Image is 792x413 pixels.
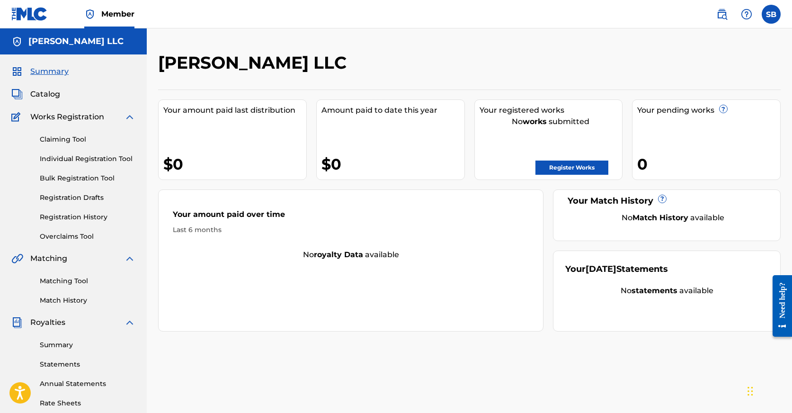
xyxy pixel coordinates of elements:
div: No available [577,212,768,224]
div: No available [565,285,768,296]
iframe: Chat Widget [745,368,792,413]
img: Top Rightsholder [84,9,96,20]
span: Royalties [30,317,65,328]
img: MLC Logo [11,7,48,21]
span: Works Registration [30,111,104,123]
img: expand [124,253,135,264]
a: Public Search [712,5,731,24]
img: Summary [11,66,23,77]
a: Registration History [40,212,135,222]
span: Summary [30,66,69,77]
a: Statements [40,359,135,369]
img: search [716,9,728,20]
strong: statements [632,286,677,295]
img: expand [124,317,135,328]
span: Member [101,9,134,19]
h5: GOODCHILD LLC [28,36,124,47]
a: Register Works [535,161,608,175]
a: Claiming Tool [40,135,135,144]
div: Last 6 months [173,225,529,235]
img: Works Registration [11,111,24,123]
a: Annual Statements [40,379,135,389]
div: Drag [748,377,753,405]
img: expand [124,111,135,123]
strong: works [523,117,547,126]
img: Catalog [11,89,23,100]
strong: Match History [632,213,688,222]
div: Amount paid to date this year [321,105,464,116]
a: Overclaims Tool [40,232,135,242]
a: Bulk Registration Tool [40,173,135,183]
span: ? [659,195,666,203]
img: Matching [11,253,23,264]
span: ? [720,105,727,113]
span: Catalog [30,89,60,100]
div: Your Match History [565,195,768,207]
a: Match History [40,296,135,305]
div: Your amount paid over time [173,209,529,225]
div: Your registered works [480,105,623,116]
a: Summary [40,340,135,350]
h2: [PERSON_NAME] LLC [158,52,351,73]
a: Individual Registration Tool [40,154,135,164]
img: Royalties [11,317,23,328]
div: Your Statements [565,263,668,276]
div: Help [737,5,756,24]
div: No submitted [480,116,623,127]
div: No available [159,249,543,260]
strong: royalty data [314,250,363,259]
div: User Menu [762,5,781,24]
img: help [741,9,752,20]
a: Matching Tool [40,276,135,286]
div: $0 [321,153,464,175]
div: 0 [637,153,780,175]
span: Matching [30,253,67,264]
div: Your pending works [637,105,780,116]
span: [DATE] [586,264,616,274]
iframe: Resource Center [765,265,792,346]
div: Your amount paid last distribution [163,105,306,116]
a: Rate Sheets [40,398,135,408]
a: CatalogCatalog [11,89,60,100]
a: Registration Drafts [40,193,135,203]
img: Accounts [11,36,23,47]
div: $0 [163,153,306,175]
a: SummarySummary [11,66,69,77]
